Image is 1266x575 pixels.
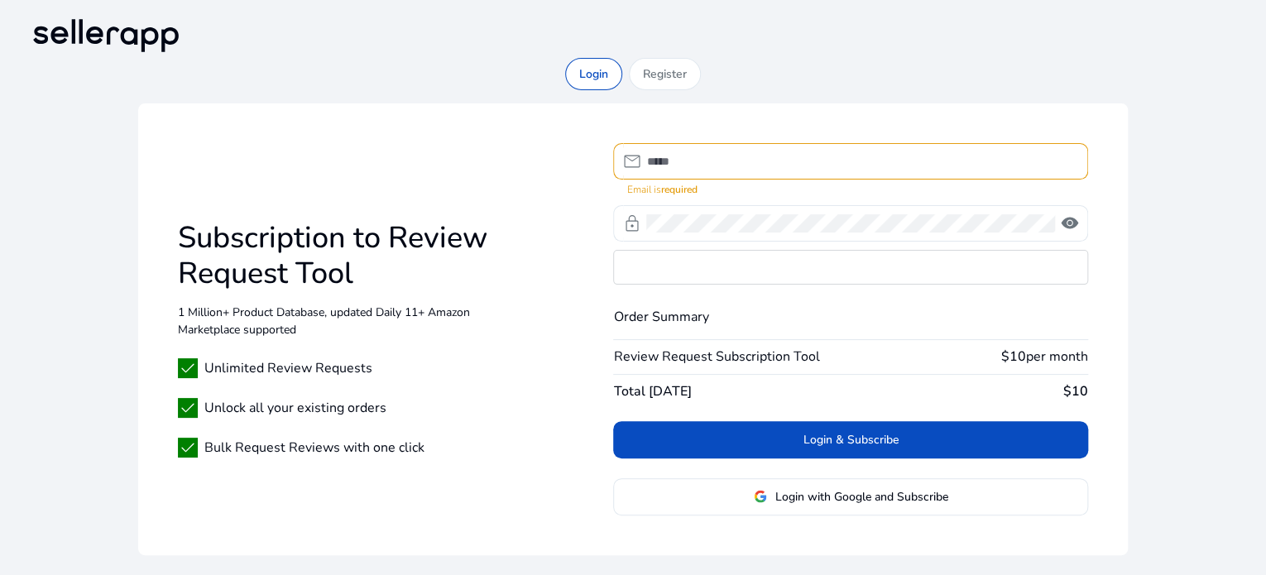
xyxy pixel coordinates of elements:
[621,151,641,171] span: mail
[579,65,608,83] p: Login
[803,431,899,448] span: Login & Subscribe
[204,398,386,418] span: Unlock all your existing orders
[626,180,1074,197] mat-error: Email is
[775,488,948,506] span: Login with Google and Subscribe
[204,358,372,378] span: Unlimited Review Requests
[660,183,697,196] strong: required
[178,220,494,291] h1: Subscription to Review Request Tool
[1026,347,1088,366] span: per month
[613,478,1087,515] button: Login with Google and Subscribe
[178,358,198,378] span: check
[1060,213,1080,233] span: visibility
[754,490,767,503] img: google-logo.svg
[1001,347,1026,366] b: $10
[613,347,819,367] span: Review Request Subscription Tool
[26,13,185,58] img: sellerapp-logo
[613,381,691,401] span: Total [DATE]
[178,398,198,418] span: check
[643,65,687,83] p: Register
[204,438,424,458] span: Bulk Request Reviews with one click
[178,438,198,458] span: check
[614,251,1086,284] iframe: Secure card payment input frame
[621,213,641,233] span: lock
[1063,382,1088,400] b: $10
[178,304,494,338] p: 1 Million+ Product Database, updated Daily 11+ Amazon Marketplace supported
[613,309,1087,325] h4: Order Summary
[613,421,1087,458] button: Login & Subscribe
